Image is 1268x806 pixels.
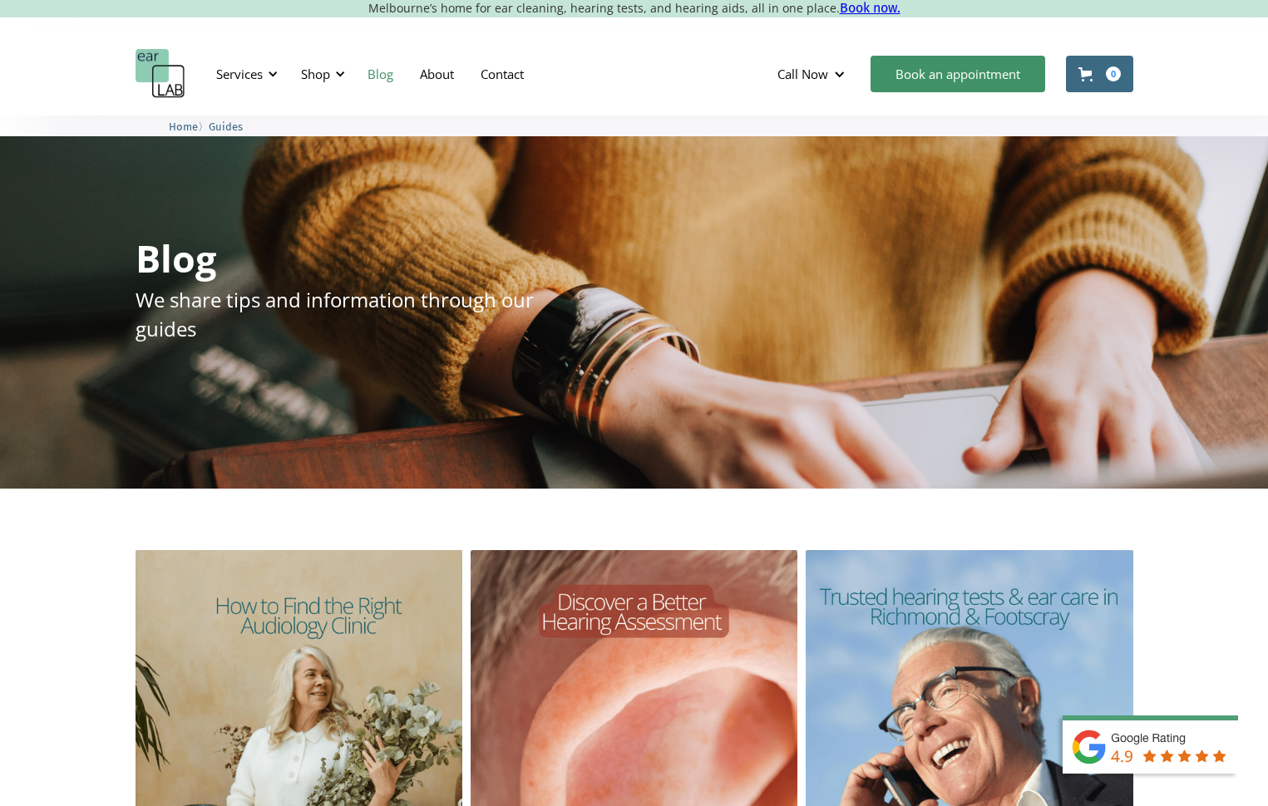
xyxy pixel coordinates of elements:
li: 〉 [169,118,209,135]
a: Open cart [1066,56,1133,92]
a: About [407,50,467,98]
a: home [136,49,185,99]
a: Guides [209,118,243,134]
h1: Blog [136,239,216,277]
div: 0 [1106,66,1121,81]
div: Call Now [777,66,828,82]
div: Call Now [764,49,862,99]
span: Guides [209,120,243,133]
div: Services [206,49,283,99]
span: Home [169,120,198,133]
p: We share tips and information through our guides [136,285,578,343]
div: Shop [291,49,350,99]
a: Contact [467,50,537,98]
div: Shop [301,66,330,82]
a: Blog [354,50,407,98]
a: Home [169,118,198,134]
a: Book an appointment [871,56,1045,92]
div: Services [216,66,263,82]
